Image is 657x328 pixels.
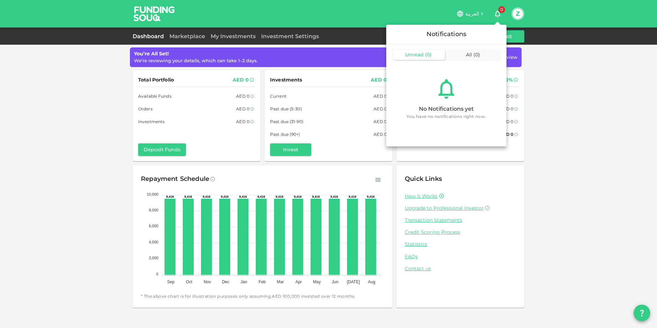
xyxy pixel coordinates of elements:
span: All [466,52,472,58]
span: ( 0 ) [425,52,432,58]
span: You have no notifications right now. [407,113,486,120]
div: No Notifications yet [419,105,474,113]
span: Notifications [426,30,466,38]
span: Unread [405,52,424,58]
span: ( 0 ) [474,52,480,58]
